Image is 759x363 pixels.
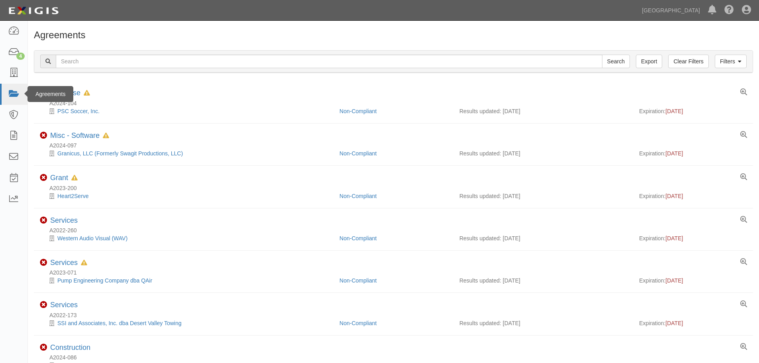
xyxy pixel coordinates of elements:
[459,149,627,157] div: Results updated: [DATE]
[40,99,753,107] div: A2024-104
[339,193,377,199] a: Non-Compliant
[639,319,747,327] div: Expiration:
[40,319,333,327] div: SSI and Associates, Inc. dba Desert Valley Towing
[339,150,377,157] a: Non-Compliant
[40,353,753,361] div: A2024-086
[740,174,747,181] a: View results summary
[81,260,87,266] i: In Default since 11/21/2024
[103,133,109,139] i: In Default since 11/10/2024
[57,320,182,326] a: SSI and Associates, Inc. dba Desert Valley Towing
[639,149,747,157] div: Expiration:
[740,301,747,308] a: View results summary
[50,174,68,182] a: Grant
[57,277,152,284] a: Pump Engineering Company dba QAir
[639,277,747,285] div: Expiration:
[40,311,753,319] div: A2022-173
[57,193,89,199] a: Heart2Serve
[715,55,747,68] a: Filters
[40,301,47,308] i: Non-Compliant
[50,216,78,224] a: Services
[50,343,90,352] div: Construction
[724,6,734,15] i: Help Center - Complianz
[71,175,78,181] i: In Default since 11/19/2024
[665,235,683,241] span: [DATE]
[459,234,627,242] div: Results updated: [DATE]
[40,132,47,139] i: Non-Compliant
[459,277,627,285] div: Results updated: [DATE]
[50,343,90,351] a: Construction
[665,277,683,284] span: [DATE]
[16,53,25,60] div: 4
[84,90,90,96] i: In Default since 11/08/2024
[638,2,704,18] a: [GEOGRAPHIC_DATA]
[50,259,78,267] a: Services
[665,150,683,157] span: [DATE]
[56,55,602,68] input: Search
[40,174,47,181] i: Non-Compliant
[639,107,747,115] div: Expiration:
[339,277,377,284] a: Non-Compliant
[740,216,747,224] a: View results summary
[639,234,747,242] div: Expiration:
[339,235,377,241] a: Non-Compliant
[50,216,78,225] div: Services
[339,320,377,326] a: Non-Compliant
[665,193,683,199] span: [DATE]
[50,301,78,309] a: Services
[459,319,627,327] div: Results updated: [DATE]
[740,131,747,139] a: View results summary
[50,174,78,182] div: Grant
[740,343,747,351] a: View results summary
[40,344,47,351] i: Non-Compliant
[6,4,61,18] img: logo-5460c22ac91f19d4615b14bd174203de0afe785f0fc80cf4dbbc73dc1793850b.png
[40,192,333,200] div: Heart2Serve
[40,107,333,115] div: PSC Soccer, Inc.
[40,184,753,192] div: A2023-200
[50,131,109,140] div: Misc - Software
[740,89,747,96] a: View results summary
[740,259,747,266] a: View results summary
[40,226,753,234] div: A2022-260
[459,107,627,115] div: Results updated: [DATE]
[665,108,683,114] span: [DATE]
[40,234,333,242] div: Western Audio Visual (WAV)
[40,217,47,224] i: Non-Compliant
[40,149,333,157] div: Granicus, LLC (Formerly Swagit Productions, LLC)
[665,320,683,326] span: [DATE]
[57,150,183,157] a: Granicus, LLC (Formerly Swagit Productions, LLC)
[57,235,127,241] a: Western Audio Visual (WAV)
[668,55,708,68] a: Clear Filters
[602,55,630,68] input: Search
[57,108,100,114] a: PSC Soccer, Inc.
[34,30,753,40] h1: Agreements
[50,131,100,139] a: Misc - Software
[50,259,87,267] div: Services
[40,259,47,266] i: Non-Compliant
[639,192,747,200] div: Expiration:
[40,277,333,285] div: Pump Engineering Company dba QAir
[40,141,753,149] div: A2024-097
[40,269,753,277] div: A2023-071
[636,55,662,68] a: Export
[339,108,377,114] a: Non-Compliant
[27,86,73,102] div: Agreements
[459,192,627,200] div: Results updated: [DATE]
